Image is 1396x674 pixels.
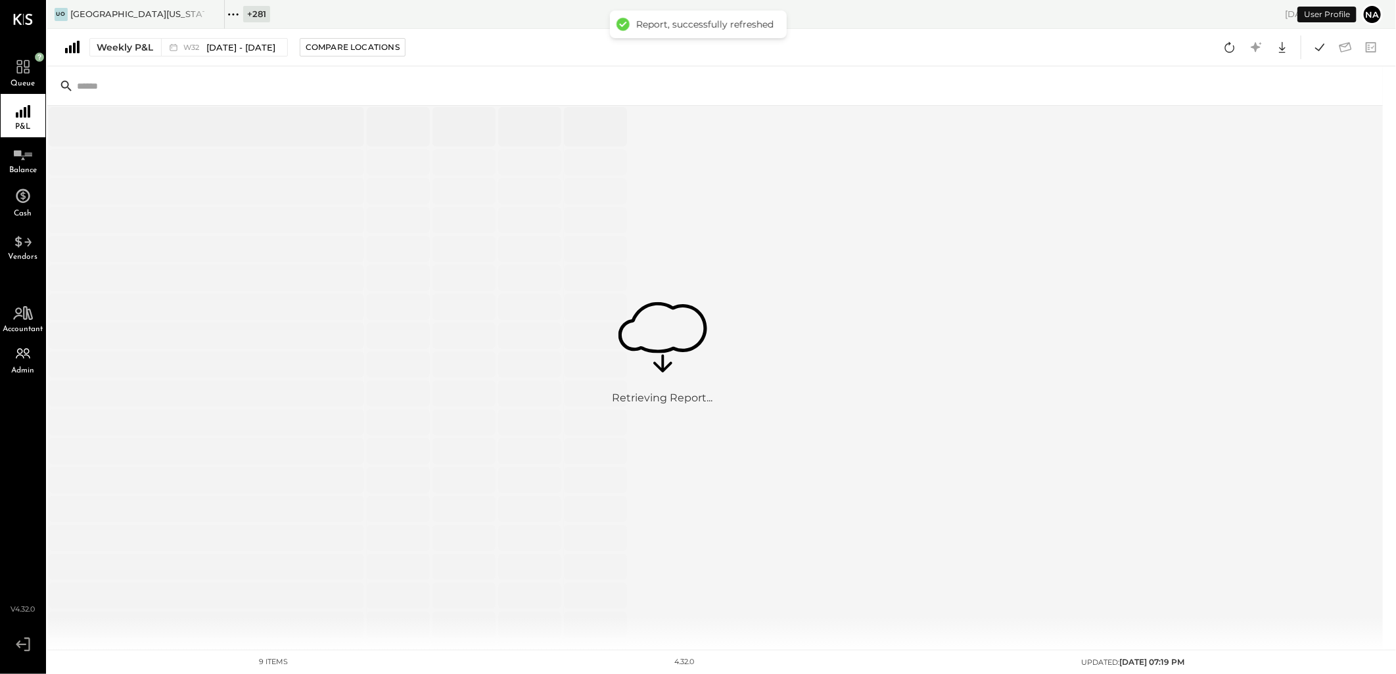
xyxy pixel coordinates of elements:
div: UPDATED: [1081,656,1184,668]
div: + 281 [243,6,270,22]
span: Cash [14,210,32,217]
div: Weekly P&L [97,41,153,54]
span: Queue [11,79,35,87]
span: Balance [9,166,37,174]
span: W32 [183,44,203,51]
button: Weekly P&L W32[DATE] - [DATE] [89,38,288,56]
span: Admin [12,367,35,374]
span: [DATE] 07:19 PM [1119,657,1184,667]
a: Accountant [1,296,45,340]
span: Vendors [9,253,38,261]
span: [DATE] - [DATE] [206,41,275,54]
a: Queue [1,51,45,94]
a: Cash [1,181,45,224]
div: Uo [55,8,68,21]
span: P&L [15,123,31,131]
button: Na [1362,4,1383,25]
div: Retrieving Report... [613,391,713,406]
a: Balance [1,137,45,181]
div: [GEOGRAPHIC_DATA][US_STATE] [70,8,204,20]
div: [DATE] [1285,8,1355,20]
div: Compare Locations [306,41,400,53]
div: User Profile [1297,7,1357,22]
div: 4.32.0 [675,657,695,667]
a: Vendors [1,224,45,267]
a: Admin [1,340,45,383]
div: Report, successfully refreshed [636,18,774,30]
button: Compare Locations [300,38,406,56]
a: P&L [1,94,45,137]
span: Accountant [3,325,43,333]
div: 9 items [259,657,288,667]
